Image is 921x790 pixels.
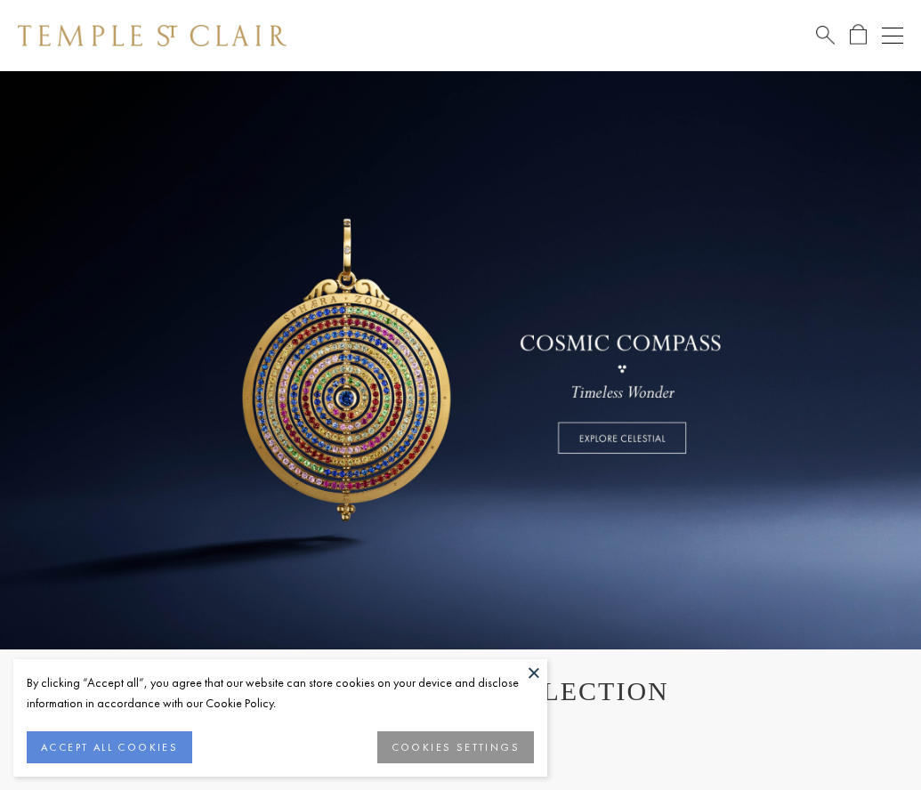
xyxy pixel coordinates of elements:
[18,25,287,46] img: Temple St. Clair
[27,731,192,763] button: ACCEPT ALL COOKIES
[882,25,903,46] button: Open navigation
[377,731,534,763] button: COOKIES SETTINGS
[850,24,867,46] a: Open Shopping Bag
[27,673,534,713] div: By clicking “Accept all”, you agree that our website can store cookies on your device and disclos...
[816,24,835,46] a: Search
